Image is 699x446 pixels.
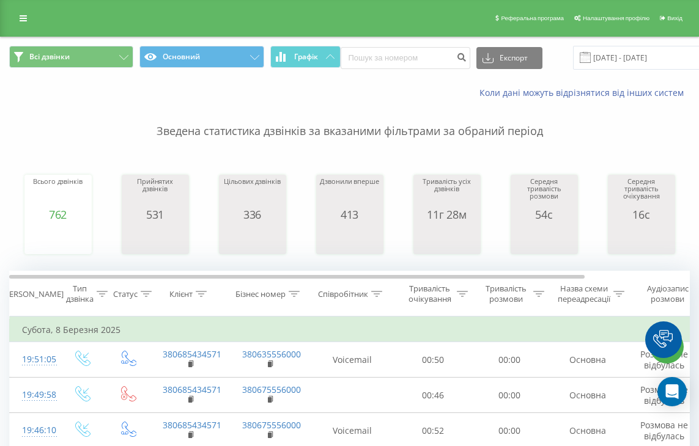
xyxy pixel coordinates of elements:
div: 413 [320,208,379,221]
div: Цільових дзвінків [224,178,280,208]
td: 00:46 [395,378,472,413]
div: Тип дзвінка [66,283,94,304]
a: 380685434571 [163,419,221,431]
div: Тривалість усіх дзвінків [416,178,478,208]
div: Тривалість розмови [482,283,530,304]
div: 531 [125,208,186,221]
div: Open Intercom Messenger [657,377,687,406]
div: Всього дзвінків [33,178,82,208]
div: 11г 28м [416,208,478,221]
span: Вихід [667,15,682,21]
a: 380675556000 [242,384,301,395]
a: Коли дані можуть відрізнятися вiд інших систем [479,87,690,98]
div: 19:51:05 [22,348,46,371]
div: Прийнятих дзвінків [125,178,186,208]
div: Середня тривалість розмови [514,178,575,208]
a: 380685434571 [163,348,221,360]
input: Пошук за номером [341,47,470,69]
div: 19:46:10 [22,419,46,442]
button: Основний [139,46,264,68]
td: Voicemail [309,342,395,378]
span: Розмова не відбулась [640,348,688,371]
span: Графік [294,53,318,61]
p: Зведена статистика дзвінків за вказаними фільтрами за обраний період [9,99,690,139]
td: 00:00 [472,378,548,413]
button: Експорт [476,47,542,69]
div: Назва схеми переадресації [558,283,610,304]
div: Бізнес номер [235,289,286,299]
td: 00:50 [395,342,472,378]
div: Тривалість очікування [405,283,454,304]
span: Реферальна програма [501,15,564,21]
a: 380675556000 [242,419,301,431]
div: Співробітник [318,289,368,299]
div: 19:49:58 [22,383,46,407]
div: 336 [224,208,280,221]
div: Дзвонили вперше [320,178,379,208]
button: Графік [270,46,341,68]
span: Розмова не відбулась [640,384,688,406]
td: 00:00 [472,342,548,378]
div: [PERSON_NAME] [2,289,64,299]
div: 16с [611,208,672,221]
span: Всі дзвінки [29,52,70,62]
button: Всі дзвінки [9,46,133,68]
span: Розмова не відбулась [640,419,688,442]
a: 380635556000 [242,348,301,360]
div: 54с [514,208,575,221]
div: Середня тривалість очікування [611,178,672,208]
div: 762 [33,208,82,221]
div: Аудіозапис розмови [638,283,697,304]
a: 380685434571 [163,384,221,395]
td: Основна [548,378,627,413]
div: Статус [113,289,138,299]
span: Налаштування профілю [583,15,649,21]
td: Основна [548,342,627,378]
div: Клієнт [169,289,193,299]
